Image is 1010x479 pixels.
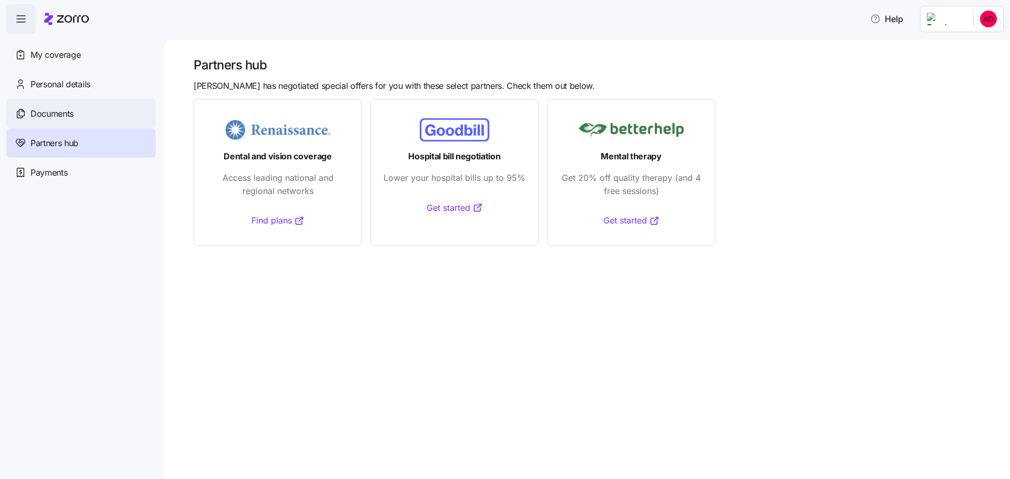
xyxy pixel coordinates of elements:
[31,78,90,91] span: Personal details
[927,13,965,25] img: Employer logo
[194,79,595,93] span: [PERSON_NAME] has negotiated special offers for you with these select partners. Check them out be...
[427,201,483,215] a: Get started
[31,107,74,120] span: Documents
[224,150,332,163] span: Dental and vision coverage
[194,57,995,73] h1: Partners hub
[980,11,997,27] img: 4c04322ab541ce4d57f99184d97b2089
[862,8,912,29] button: Help
[6,40,156,69] a: My coverage
[207,171,349,198] span: Access leading national and regional networks
[601,150,662,163] span: Mental therapy
[31,48,80,62] span: My coverage
[870,13,903,25] span: Help
[31,137,78,150] span: Partners hub
[6,69,156,99] a: Personal details
[383,171,526,185] span: Lower your hospital bills up to 95%
[603,214,660,227] a: Get started
[6,158,156,187] a: Payments
[6,99,156,128] a: Documents
[6,128,156,158] a: Partners hub
[560,171,702,198] span: Get 20% off quality therapy (and 4 free sessions)
[251,214,305,227] a: Find plans
[408,150,500,163] span: Hospital bill negotiation
[31,166,67,179] span: Payments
